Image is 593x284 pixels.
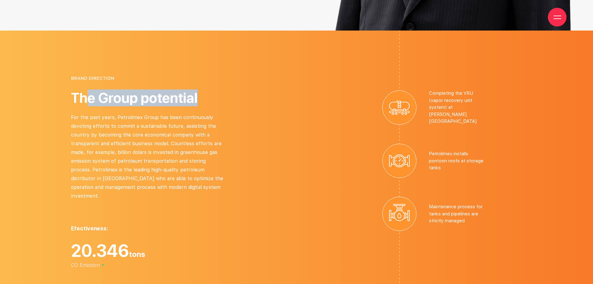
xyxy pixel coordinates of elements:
div: tons [71,242,227,259]
span: 20.346 [71,241,129,261]
h4: Petrolimex installs pontoon roofs at storage tanks [417,150,483,171]
p: CO Emission [71,262,227,268]
h4: Maintenance process for tanks and pipelines are strictly managed [417,203,483,224]
h4: Completing the VRU (vapor recovery unit system) at [PERSON_NAME][GEOGRAPHIC_DATA] [417,90,483,125]
h3: BRAND DIRECTION [71,76,227,81]
h2: The Group potential [71,90,227,106]
p: For the past years, Petrolimex Group has been continuously devoting efforts to commit a sustainab... [71,113,227,200]
h3: Efectiveness: [71,225,227,232]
